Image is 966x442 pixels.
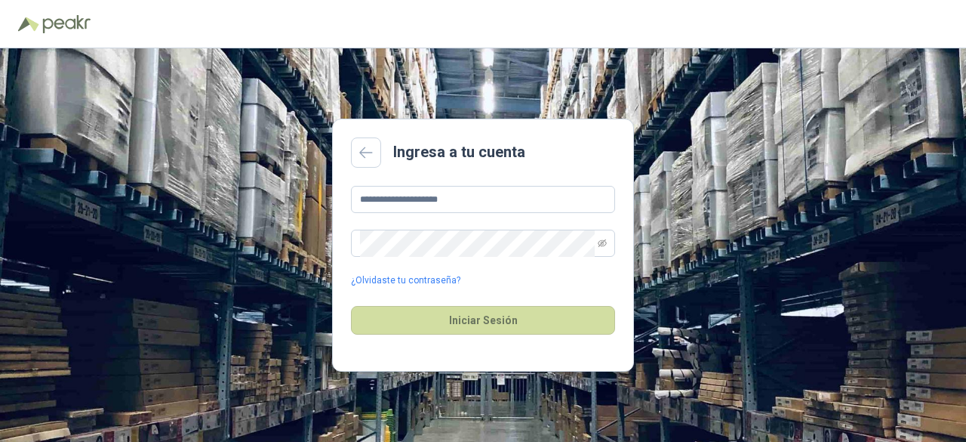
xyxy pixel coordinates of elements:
[598,239,607,248] span: eye-invisible
[18,17,39,32] img: Logo
[42,15,91,33] img: Peakr
[351,306,615,335] button: Iniciar Sesión
[393,141,525,164] h2: Ingresa a tu cuenta
[351,274,460,288] a: ¿Olvidaste tu contraseña?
